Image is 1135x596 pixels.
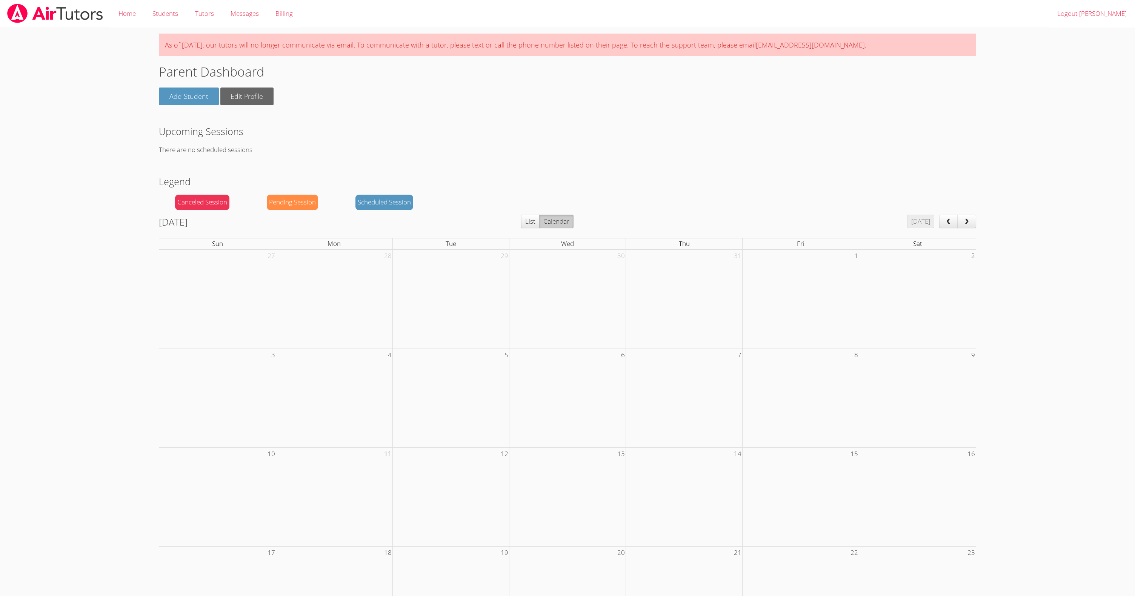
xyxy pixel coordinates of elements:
button: next [957,215,976,228]
span: Thu [679,239,690,248]
span: 3 [271,349,276,361]
div: Canceled Session [175,195,229,210]
div: Scheduled Session [355,195,413,210]
span: 16 [967,448,976,460]
div: Pending Session [267,195,318,210]
button: List [521,215,540,228]
p: There are no scheduled sessions [159,144,976,155]
span: 17 [267,547,276,559]
h2: [DATE] [159,215,188,229]
span: 19 [500,547,509,559]
span: Messages [231,9,259,18]
span: 5 [504,349,509,361]
span: Mon [328,239,341,248]
a: Add Student [159,88,219,105]
span: 1 [854,250,859,262]
h2: Upcoming Sessions [159,124,976,138]
h2: Legend [159,174,976,189]
button: Calendar [539,215,574,228]
button: [DATE] [907,215,934,228]
span: Sun [212,239,223,248]
span: Fri [797,239,804,248]
span: 20 [617,547,626,559]
span: 12 [500,448,509,460]
span: 13 [617,448,626,460]
span: 15 [850,448,859,460]
span: 21 [733,547,742,559]
span: 7 [737,349,742,361]
a: Edit Profile [220,88,274,105]
span: 29 [500,250,509,262]
h1: Parent Dashboard [159,62,976,81]
span: 18 [383,547,392,559]
span: 9 [970,349,976,361]
span: 22 [850,547,859,559]
span: Tue [446,239,456,248]
span: Sat [913,239,922,248]
span: 31 [733,250,742,262]
span: 6 [620,349,626,361]
span: 4 [387,349,392,361]
span: 11 [383,448,392,460]
span: 2 [970,250,976,262]
img: airtutors_banner-c4298cdbf04f3fff15de1276eac7730deb9818008684d7c2e4769d2f7ddbe033.png [6,4,104,23]
button: prev [939,215,958,228]
span: 28 [383,250,392,262]
span: 23 [967,547,976,559]
span: Wed [561,239,574,248]
span: 30 [617,250,626,262]
div: As of [DATE], our tutors will no longer communicate via email. To communicate with a tutor, pleas... [159,34,976,56]
span: 8 [854,349,859,361]
span: 14 [733,448,742,460]
span: 10 [267,448,276,460]
span: 27 [267,250,276,262]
